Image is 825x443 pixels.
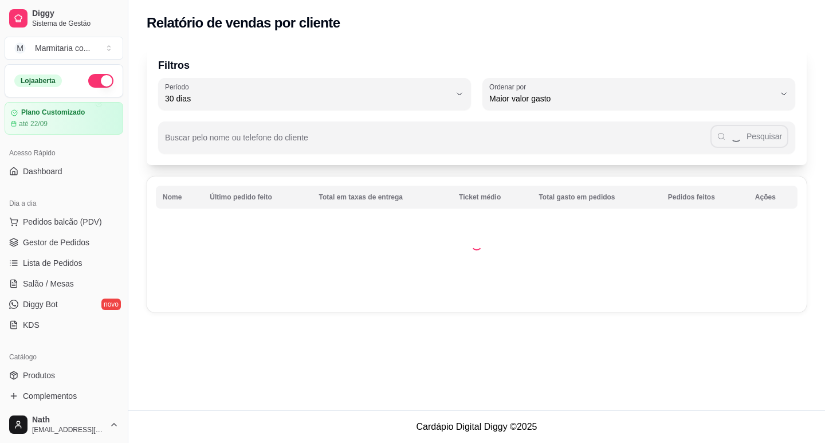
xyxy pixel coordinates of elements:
[5,411,123,438] button: Nath[EMAIL_ADDRESS][DOMAIN_NAME]
[21,108,85,117] article: Plano Customizado
[35,42,90,54] div: Marmitaria co ...
[471,239,482,250] div: Loading
[23,216,102,228] span: Pedidos balcão (PDV)
[14,75,62,87] div: Loja aberta
[5,348,123,366] div: Catálogo
[23,390,77,402] span: Complementos
[5,102,123,135] a: Plano Customizadoaté 22/09
[165,82,192,92] label: Período
[5,295,123,313] a: Diggy Botnovo
[23,370,55,381] span: Produtos
[5,37,123,60] button: Select a team
[32,425,105,434] span: [EMAIL_ADDRESS][DOMAIN_NAME]
[128,410,825,443] footer: Cardápio Digital Diggy © 2025
[23,319,40,331] span: KDS
[5,387,123,405] a: Complementos
[5,366,123,385] a: Produtos
[489,82,530,92] label: Ordenar por
[158,57,795,73] p: Filtros
[5,162,123,181] a: Dashboard
[23,257,82,269] span: Lista de Pedidos
[5,5,123,32] a: DiggySistema de Gestão
[32,415,105,425] span: Nath
[32,9,119,19] span: Diggy
[482,78,795,110] button: Ordenar porMaior valor gasto
[5,254,123,272] a: Lista de Pedidos
[5,233,123,252] a: Gestor de Pedidos
[5,275,123,293] a: Salão / Mesas
[23,237,89,248] span: Gestor de Pedidos
[23,299,58,310] span: Diggy Bot
[165,136,710,148] input: Buscar pelo nome ou telefone do cliente
[5,144,123,162] div: Acesso Rápido
[23,278,74,289] span: Salão / Mesas
[32,19,119,28] span: Sistema de Gestão
[5,316,123,334] a: KDS
[165,93,450,104] span: 30 dias
[147,14,340,32] h2: Relatório de vendas por cliente
[88,74,113,88] button: Alterar Status
[23,166,62,177] span: Dashboard
[5,194,123,213] div: Dia a dia
[5,213,123,231] button: Pedidos balcão (PDV)
[158,78,471,110] button: Período30 dias
[14,42,26,54] span: M
[19,119,48,128] article: até 22/09
[489,93,775,104] span: Maior valor gasto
